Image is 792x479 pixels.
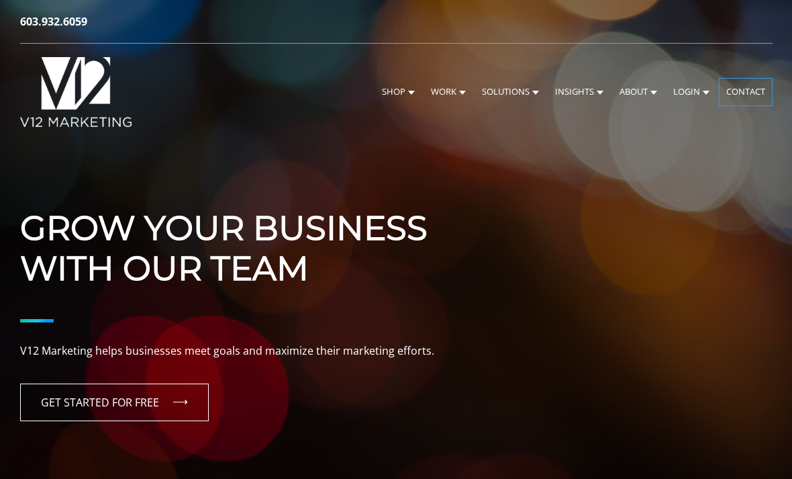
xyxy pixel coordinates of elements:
p: V12 Marketing helps businesses meet goals and maximize their marketing efforts. [20,343,772,360]
h1: Grow Your Business With Our Team [20,168,772,289]
img: V12 MARKETING Logo New Hampshire Marketing Agency [20,57,132,127]
a: Insights [548,79,610,105]
a: Login [666,79,716,105]
a: 603.932.6059 [20,13,87,30]
a: Contact [720,79,772,105]
a: GET STARTED FOR FREE [20,384,209,421]
a: Work [424,79,473,105]
a: Shop [375,79,422,105]
a: Solutions [475,79,546,105]
a: About [613,79,664,105]
iframe: Chat Widget [725,415,792,479]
